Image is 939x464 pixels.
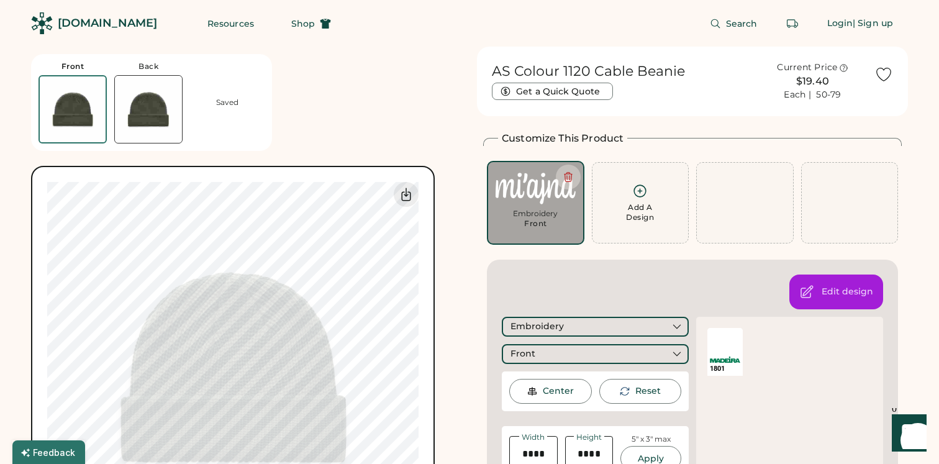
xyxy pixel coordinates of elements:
div: Embroidery [510,321,564,333]
div: Front [61,61,84,71]
button: Shop [276,11,346,36]
div: Height [574,434,604,441]
div: [DOMAIN_NAME] [58,16,157,31]
button: Resources [193,11,269,36]
h1: AS Colour 1120 Cable Beanie [492,63,685,80]
img: Rendered Logo - Screens [31,12,53,34]
div: Center [543,385,574,398]
div: Current Price [777,61,837,74]
div: Front [524,219,547,229]
div: Back [138,61,158,71]
div: Open the design editor to change colors, background, and decoration method. [822,286,873,298]
div: Saved [216,98,238,107]
div: This will reset the rotation of the selected element to 0°. [635,385,661,398]
img: AS Colour 1120 Cypress Back Thumbnail [115,76,182,143]
div: Download Front Mockup [394,182,419,207]
div: Front [510,348,535,360]
div: Each | 50-79 [784,89,841,101]
div: 5" x 3" max [632,434,671,445]
div: | Sign up [853,17,893,30]
button: Delete this decoration. [556,165,581,189]
h2: Customize This Product [502,131,624,146]
div: 1801 [710,364,740,373]
iframe: Front Chat [880,408,933,462]
span: Search [726,19,758,28]
img: Madeira Logo [710,357,740,363]
button: Get a Quick Quote [492,83,613,100]
div: Embroidery [496,209,576,219]
div: Add A Design [626,202,654,222]
div: Width [519,434,547,441]
img: COS mi’ajnaAsset 18.png [496,170,576,207]
div: Login [827,17,853,30]
button: Retrieve an order [780,11,805,36]
img: AS Colour 1120 Cypress Front Thumbnail [40,76,106,142]
button: Search [695,11,773,36]
span: Shop [291,19,315,28]
div: $19.40 [758,74,867,89]
img: Center Image Icon [527,386,538,397]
